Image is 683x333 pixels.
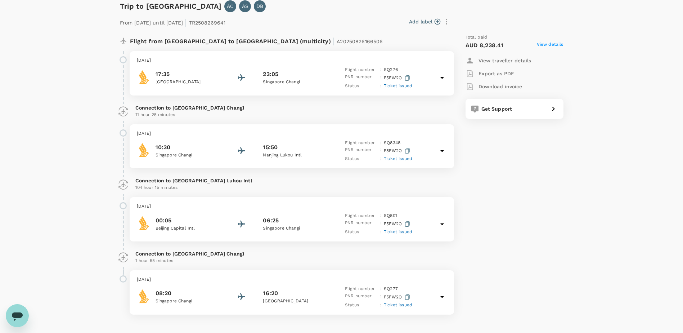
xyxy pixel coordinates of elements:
[345,228,377,236] p: Status
[384,146,412,155] p: F5FW2O
[466,80,522,93] button: Download invoice
[6,304,29,327] iframe: Button to launch messaging window
[379,302,381,309] p: :
[263,143,278,152] p: 15:50
[263,216,279,225] p: 06:25
[481,106,512,112] span: Get Support
[120,0,222,12] h6: Trip to [GEOGRAPHIC_DATA]
[227,3,234,10] p: AC
[466,34,487,41] span: Total paid
[333,36,335,46] span: |
[263,79,328,86] p: Singapore Changi
[384,219,412,228] p: F5FW2O
[379,66,381,74] p: :
[384,212,397,219] p: SQ 801
[156,225,220,232] p: Beijing Capital Intl
[156,289,220,298] p: 08:20
[384,229,412,234] span: Ticket issued
[379,83,381,90] p: :
[379,139,381,147] p: :
[384,83,412,88] span: Ticket issued
[345,293,377,302] p: PNR number
[466,54,531,67] button: View traveller details
[156,143,220,152] p: 10:30
[135,177,448,184] p: Connection to [GEOGRAPHIC_DATA] Lukou Intl
[379,219,381,228] p: :
[337,39,383,44] span: A20250826166506
[345,83,377,90] p: Status
[263,298,328,305] p: [GEOGRAPHIC_DATA]
[137,289,151,303] img: Singapore Airlines
[379,146,381,155] p: :
[379,74,381,83] p: :
[263,70,278,79] p: 23:05
[256,3,263,10] p: DB
[137,216,151,230] img: Singapore Airlines
[379,285,381,293] p: :
[137,130,447,137] p: [DATE]
[379,293,381,302] p: :
[384,139,400,147] p: SQ 8348
[384,66,398,74] p: SQ 276
[537,41,563,50] span: View details
[409,18,440,25] button: Add label
[156,152,220,159] p: Singapore Changi
[156,70,220,79] p: 17:35
[135,111,448,119] p: 11 hour 25 minutes
[135,257,448,265] p: 1 hour 55 minutes
[263,225,328,232] p: Singapore Changi
[466,41,504,50] p: AUD 8,238.41
[345,139,377,147] p: Flight number
[156,216,220,225] p: 00:05
[384,74,412,83] p: F5FW2O
[384,293,412,302] p: F5FW2O
[466,67,514,80] button: Export as PDF
[263,289,278,298] p: 16:20
[263,152,328,159] p: Nanjing Lukou Intl
[379,155,381,163] p: :
[135,184,448,191] p: 104 hour 15 minutes
[120,15,226,28] p: From [DATE] until [DATE] TR2508269641
[345,146,377,155] p: PNR number
[137,203,447,210] p: [DATE]
[345,74,377,83] p: PNR number
[379,212,381,219] p: :
[137,57,447,64] p: [DATE]
[384,156,412,161] span: Ticket issued
[384,302,412,307] span: Ticket issued
[379,228,381,236] p: :
[384,285,398,293] p: SQ 277
[137,276,447,283] p: [DATE]
[156,298,220,305] p: Singapore Changi
[137,70,151,84] img: Singapore Airlines
[185,17,187,27] span: |
[156,79,220,86] p: [GEOGRAPHIC_DATA]
[345,212,377,219] p: Flight number
[137,143,151,157] img: Singapore Airlines
[478,57,531,64] p: View traveller details
[345,66,377,74] p: Flight number
[345,219,377,228] p: PNR number
[345,285,377,293] p: Flight number
[135,104,448,111] p: Connection to [GEOGRAPHIC_DATA] Changi
[345,302,377,309] p: Status
[135,250,448,257] p: Connection to [GEOGRAPHIC_DATA] Changi
[242,3,248,10] p: AS
[345,155,377,163] p: Status
[478,70,514,77] p: Export as PDF
[478,83,522,90] p: Download invoice
[130,34,383,47] p: Flight from [GEOGRAPHIC_DATA] to [GEOGRAPHIC_DATA] (multicity)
